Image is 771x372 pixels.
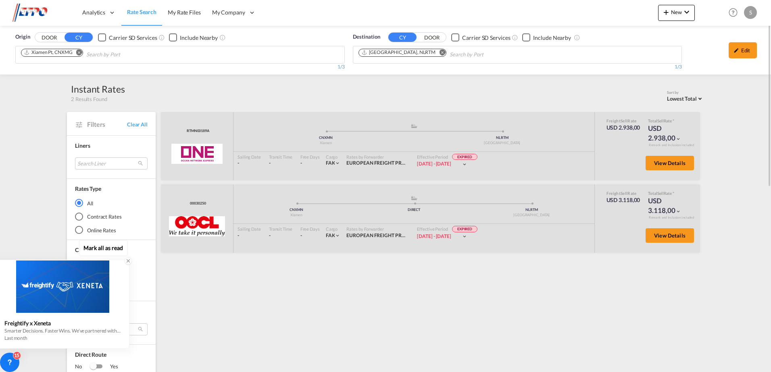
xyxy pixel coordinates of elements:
md-radio-button: Contract Rates [75,213,148,221]
md-checkbox: Checkbox No Ink [451,33,510,41]
div: Xiamen Pt, CNXMG [24,49,72,56]
span: EXPIRED [452,154,477,160]
div: icon-pencilEdit [729,42,757,58]
div: Total Rate [648,118,688,124]
span: Analytics [82,8,105,17]
span: My Company [212,8,245,17]
span: Sell [657,191,664,196]
div: Sailing Date [238,154,261,160]
div: Rates by Forwarder [346,154,409,160]
div: 15 Jun 2025 - 30 Jun 2025 [417,233,451,240]
span: [DATE] - [DATE] [417,233,451,239]
md-icon: icon-pencil [733,48,739,53]
div: Include Nearby [533,34,571,42]
span: Sell [621,118,627,123]
div: - [269,160,292,167]
button: DOOR [418,33,446,42]
md-icon: icon-chevron-down [675,209,681,214]
div: Free Days [300,226,320,232]
div: [GEOGRAPHIC_DATA] [473,213,590,218]
md-radio-button: All [75,199,148,207]
md-checkbox: Checkbox No Ink [522,33,571,41]
span: Origin [15,33,30,41]
span: Liners [75,142,90,149]
span: Sell [621,191,627,196]
md-icon: icon-chevron-down [335,233,340,238]
div: Freight Rate [606,190,640,196]
span: EUROPEAN FREIGHT PROCUREMENT ORG [346,232,443,238]
span: FAK [326,232,335,238]
span: Direct Route [75,351,148,363]
md-icon: assets/icons/custom/ship-fill.svg [409,196,419,200]
iframe: Chat [6,330,34,360]
button: DOOR [35,33,63,42]
span: Yes [102,363,118,371]
div: S [744,6,757,19]
div: EUROPEAN FREIGHT PROCUREMENT ORG [346,160,409,167]
img: d38966e06f5511efa686cdb0e1f57a29.png [12,4,67,22]
span: 2 Results Found [71,95,107,103]
span: Subject to Remarks [672,118,674,123]
div: Freight Rate [606,118,640,124]
img: ONE [171,144,223,164]
div: Remark and Inclusion included [643,215,700,220]
md-chips-wrap: Chips container. Use arrow keys to select chips. [20,46,166,61]
span: Subject to Remarks [672,191,674,196]
md-icon: Unchecked: Ignores neighbouring ports when fetching rates.Checked : Includes neighbouring ports w... [219,34,226,41]
span: FAK [326,160,335,166]
span: Sell [657,118,664,123]
div: Contract / Rate Agreement / Tariff / Spot Pricing Reference Number: 00030250 [188,201,206,206]
div: Free Days [300,154,320,160]
div: Sailing Date [238,226,261,232]
div: Include Nearby [180,34,218,42]
div: Effective Period [417,226,477,233]
div: Rates by Forwarder [346,226,409,232]
md-icon: icon-chevron-down [462,161,467,167]
span: RTMN00189A [185,128,209,134]
div: Contract / Rate Agreement / Tariff / Spot Pricing Reference Number: RTMN00189A [185,128,209,134]
div: - [300,160,302,167]
button: Remove [71,49,83,57]
div: Cargo [326,226,341,232]
div: CNXMN [238,207,355,213]
span: 00030250 [188,201,206,206]
div: Xiamen [238,141,414,146]
div: Transit Time [269,154,292,160]
span: [DATE] - [DATE] [417,161,451,167]
div: USD 3.118,00 [606,196,640,204]
span: View Details [654,160,686,166]
div: Total Rate [648,190,688,196]
md-icon: Unchecked: Search for CY (Container Yard) services for all selected carriers.Checked : Search for... [512,34,518,41]
input: Search by Port [86,48,163,61]
span: Clear All [127,121,148,128]
div: CNXMN [238,135,414,141]
img: OOCL [169,216,225,236]
div: - [269,232,292,239]
span: Destination [353,33,380,41]
input: Chips input. [450,48,526,61]
md-icon: icon-chevron-down [675,136,681,142]
md-checkbox: Checkbox No Ink [169,33,218,41]
span: No [75,363,90,371]
md-chips-wrap: Chips container. Use arrow keys to select chips. [357,46,530,61]
button: View Details [646,228,694,243]
md-icon: assets/icons/custom/ship-fill.svg [409,124,419,128]
button: View Details [646,156,694,170]
span: Help [726,6,740,19]
button: CY [388,33,417,42]
div: EUROPEAN FREIGHT PROCUREMENT ORG [346,232,409,239]
span: Filters [87,120,127,129]
md-icon: icon-chevron-down [682,7,692,17]
div: Rotterdam, NLRTM [361,49,436,56]
md-icon: Unchecked: Ignores neighbouring ports when fetching rates.Checked : Includes neighbouring ports w... [574,34,580,41]
div: Xiamen [238,213,355,218]
span: EXPIRED [452,226,477,232]
div: USD 2.938,00 [606,124,640,132]
span: EUROPEAN FREIGHT PROCUREMENT ORG [346,160,443,166]
div: Sort by [667,90,704,95]
div: Effective Period [417,154,477,161]
md-icon: icon-chevron-down [462,234,467,239]
md-radio-button: Online Rates [75,226,148,234]
div: USD 3.118,00 [648,196,688,215]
